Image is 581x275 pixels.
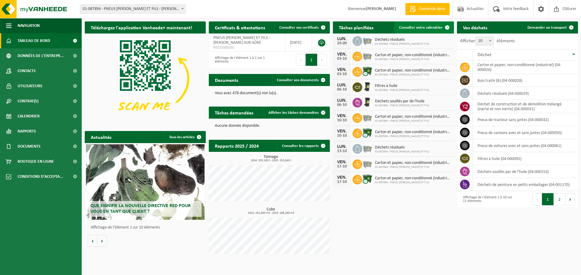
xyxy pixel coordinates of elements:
a: Consulter vos certificats [274,21,329,34]
a: Consulter votre calendrier [394,21,453,34]
button: Next [566,193,575,205]
div: 03-10 [336,72,348,76]
span: Carton et papier, non-conditionné (industriel) [375,68,451,73]
span: 01-087894 - PNEUS [PERSON_NAME] ET FILS [375,73,451,77]
span: Afficher les tâches demandées [268,111,319,115]
span: Boutique en ligne [18,154,54,169]
span: Rapports [18,124,36,139]
div: LUN. [336,83,348,88]
span: 01-087894 - PNEUS [PERSON_NAME] ET FILS [375,58,451,61]
span: 01-087894 - PNEUS [PERSON_NAME] ET FILS [375,181,451,184]
img: WB-1100-CU [362,128,373,138]
span: Carton et papier, non-conditionné (industriel) [375,161,451,165]
h2: Rapports 2025 / 2024 [209,140,265,152]
span: 10 [475,37,494,46]
div: LUN. [336,144,348,149]
button: Vorige [88,235,97,247]
span: 10 [476,37,493,45]
td: pneus de voitures avec et sans jantes (04-000061) [473,139,578,152]
span: Filtres à huile [375,84,429,88]
button: Volgende [97,235,107,247]
h3: Tonnage [212,155,330,162]
img: WB-0240-HPE-BK-01 [362,97,373,107]
div: 29-09 [336,41,348,46]
a: Afficher les tâches demandées [264,107,329,119]
td: déchets résiduels (04-000029) [473,87,578,100]
td: déchets de peinture en petits emballages (04-001170) [473,178,578,191]
td: bois traité (B) (04-000028) [473,74,578,87]
span: Données de l'entrepr... [18,48,64,63]
div: VEN. [336,129,348,134]
span: Contrat(s) [18,94,38,109]
div: VEN. [336,175,348,180]
td: déchet de construction et de démolition mélangé (inerte et non inerte) (04-000031) [473,100,578,113]
div: LUN. [336,37,348,41]
span: 01-087894 - PNEUS [PERSON_NAME] ET FILS [375,135,451,138]
span: Contacts [18,63,36,78]
span: 01-087894 - PNEUS [PERSON_NAME] ET FILS [375,88,429,92]
div: Affichage de l'élément 1 à 1 sur 1 éléments [212,53,266,66]
div: VEN. [336,67,348,72]
span: Demande devis [418,6,447,12]
img: Download de VHEPlus App [85,34,206,124]
h2: Tâches demandées [209,107,259,118]
span: 2024: 251,600 m3 - 2025: 188,260 m3 [212,212,330,215]
div: 17-10 [336,180,348,184]
img: WB-2500-GAL-GY-01 [362,35,373,46]
img: WB-1100-CU [362,66,373,76]
h2: Documents [209,74,244,86]
td: pneus de tracteur sans jantes (04-000032) [473,113,578,126]
a: Consulter les rapports [277,140,329,152]
img: WB-2500-GAL-GY-01 [362,51,373,61]
span: Carton et papier, non-conditionné (industriel) [375,130,451,135]
label: Afficher éléments [460,39,515,43]
h2: Actualités [85,131,117,143]
td: [DATE] [285,34,312,52]
img: WB-2500-GAL-GY-01 [362,158,373,169]
div: VEN. [336,52,348,57]
span: Déchets souillés par de l'huile [375,99,429,104]
div: VEN. [336,114,348,118]
p: Vous avez 478 document(s) non lu(s). [215,91,324,95]
button: Previous [296,54,306,66]
a: Tous les articles [164,131,205,143]
span: 01-087894 - PNEUS ALBERT FERON ET FILS - VAUX-SUR-SÛRE [80,5,186,14]
a: Que signifie la nouvelle directive RED pour vous en tant que client ? [86,144,205,220]
span: RED25000550 [213,45,281,50]
a: Demander un transport [523,21,577,34]
div: 06-10 [336,103,348,107]
span: Consulter votre calendrier [399,26,443,30]
span: Carton et papier, non-conditionné (industriel) [375,53,451,58]
span: Documents [18,139,41,154]
span: 01-087894 - PNEUS [PERSON_NAME] ET FILS [375,119,451,123]
p: Affichage de l'élément 1 sur 10 éléments [91,225,203,230]
p: Aucune donnée disponible. [215,124,324,128]
div: 06-10 [336,88,348,92]
span: Consulter vos certificats [279,26,319,30]
td: déchets souillés par de l'huile (04-000153) [473,165,578,178]
button: Previous [532,193,542,205]
h3: Cube [212,207,330,215]
td: carton et papier, non-conditionné (industriel) (04-000026) [473,61,578,74]
span: Calendrier [18,109,40,124]
button: 1 [542,193,554,205]
span: Déchet [478,53,491,57]
span: Demander un transport [527,26,567,30]
span: Que signifie la nouvelle directive RED pour vous en tant que client ? [90,203,191,214]
span: 01-087894 - PNEUS [PERSON_NAME] ET FILS [375,42,429,46]
a: Demande devis [405,3,450,15]
span: 2024: 355,100 t - 2025: 253,840 t [212,159,330,162]
td: pneus de camions avec et sans jantes (04-000050) [473,126,578,139]
span: Tableau de bord [18,33,50,48]
h2: Certificats & attestations [209,21,271,33]
button: 2 [554,193,566,205]
button: Next [317,54,327,66]
span: Conditions d'accepta... [18,169,63,184]
div: 13-10 [336,149,348,153]
span: Carton et papier, non-conditionné (industriel) [375,114,451,119]
div: VEN. [336,160,348,165]
span: 01-087894 - PNEUS [PERSON_NAME] ET FILS [375,104,429,107]
h2: Téléchargez l'application Vanheede+ maintenant! [85,21,198,33]
span: PNEUS [PERSON_NAME] ET FILS - [PERSON_NAME]-SUR-SÛRE [213,36,270,45]
div: 10-10 [336,118,348,123]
